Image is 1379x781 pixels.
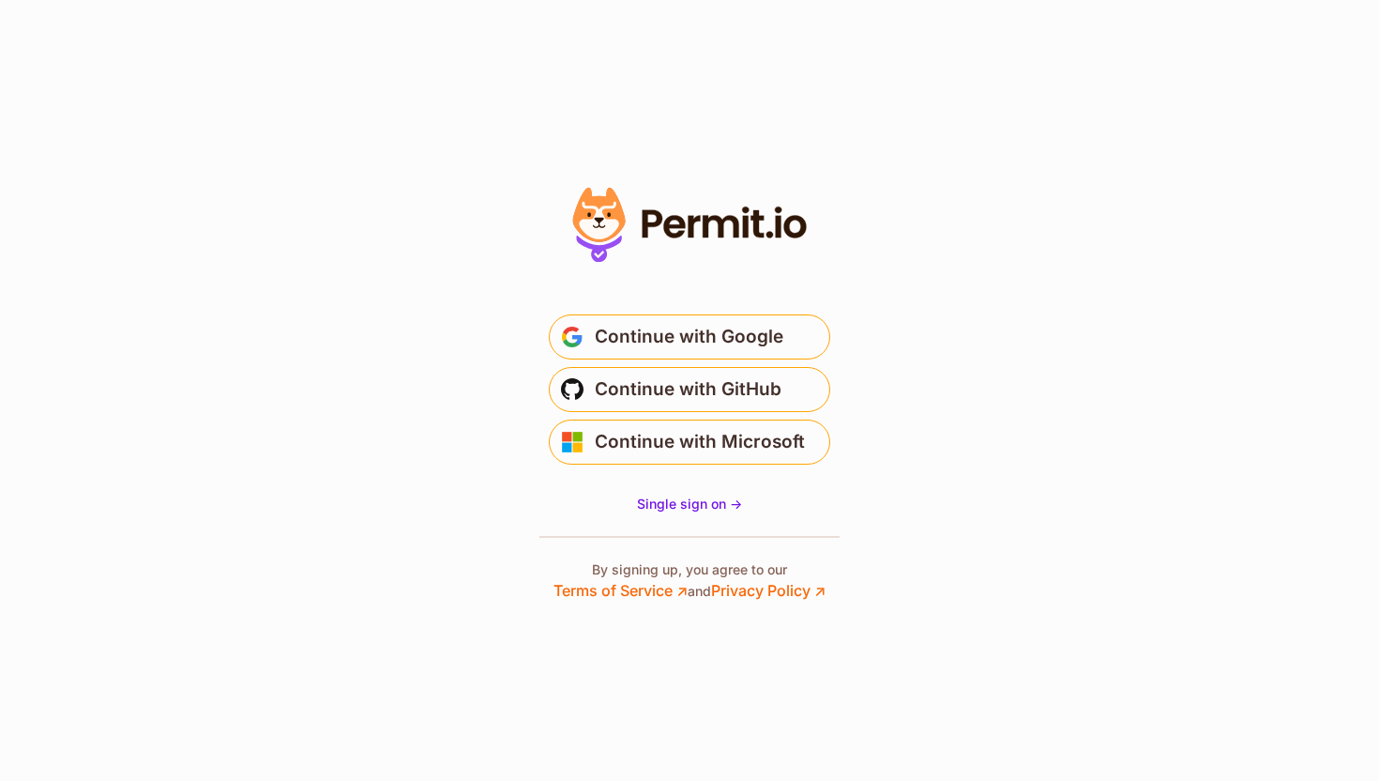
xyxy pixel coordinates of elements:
[711,581,826,600] a: Privacy Policy ↗
[637,495,742,513] a: Single sign on ->
[595,427,805,457] span: Continue with Microsoft
[595,322,783,352] span: Continue with Google
[549,314,830,360] button: Continue with Google
[549,420,830,465] button: Continue with Microsoft
[637,496,742,512] span: Single sign on ->
[553,581,688,600] a: Terms of Service ↗
[553,560,826,602] p: By signing up, you agree to our and
[549,367,830,412] button: Continue with GitHub
[595,375,781,405] span: Continue with GitHub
